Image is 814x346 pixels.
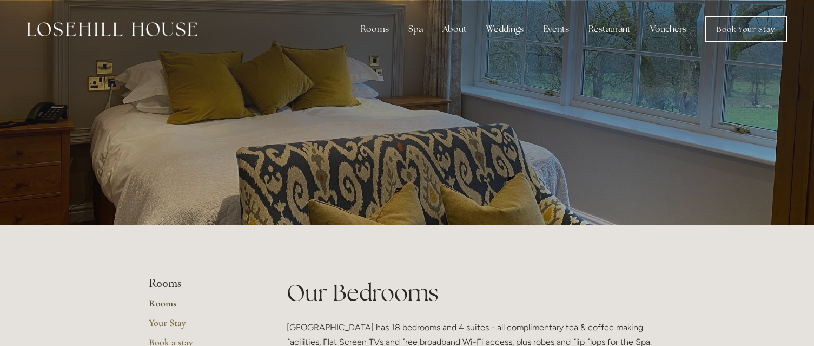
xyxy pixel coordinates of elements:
div: Weddings [478,18,532,40]
li: Rooms [149,277,252,291]
div: Spa [400,18,432,40]
div: About [434,18,475,40]
div: Restaurant [580,18,639,40]
a: Rooms [149,297,252,317]
h1: Our Bedrooms [287,277,666,309]
img: Losehill House [27,22,197,36]
div: Rooms [352,18,398,40]
a: Vouchers [641,18,695,40]
div: Events [534,18,578,40]
a: Your Stay [149,317,252,336]
a: Book Your Stay [705,16,787,42]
